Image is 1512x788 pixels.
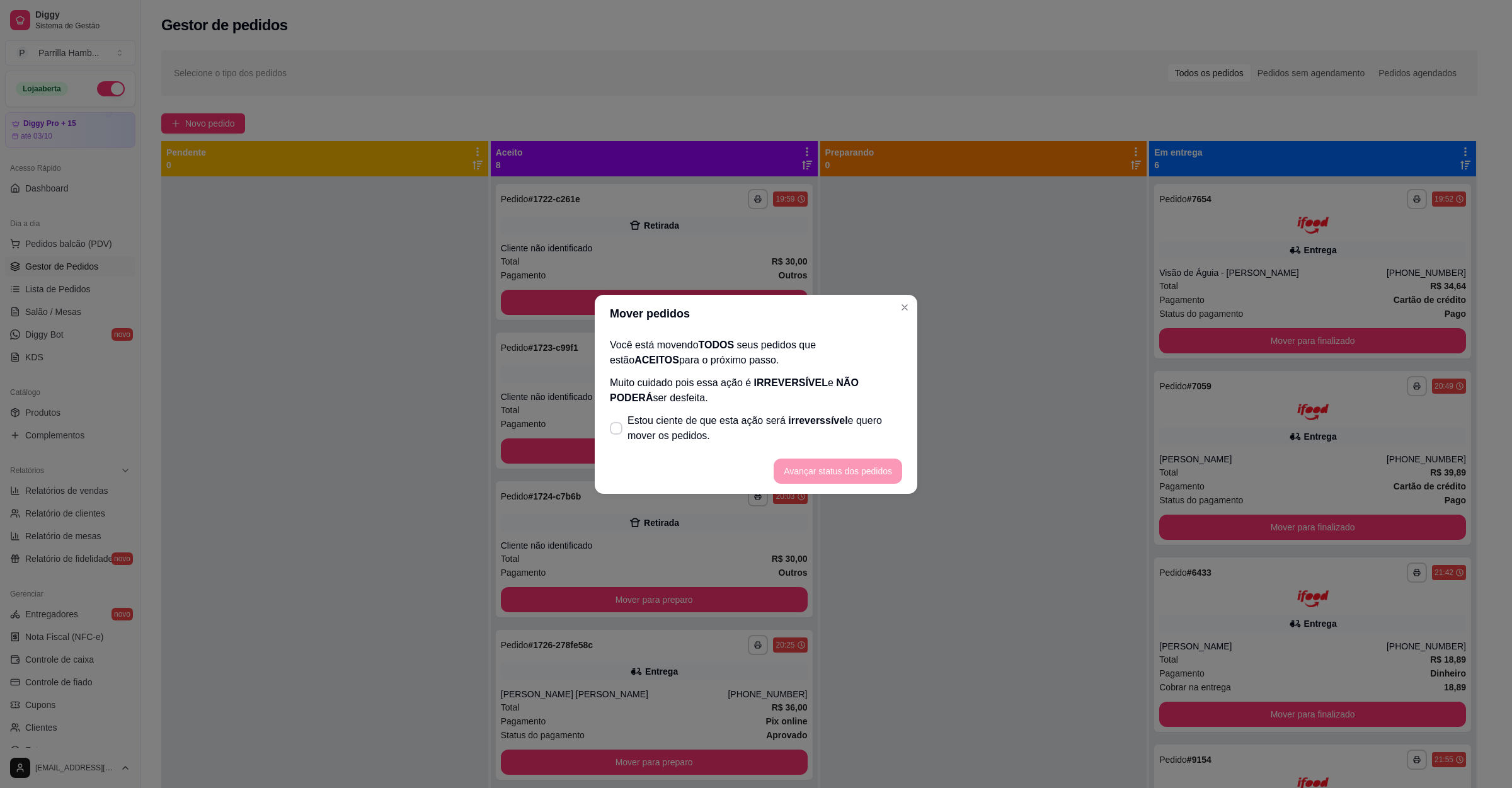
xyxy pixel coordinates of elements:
[627,413,902,443] span: Estou ciente de que esta ação será e quero mover os pedidos.
[754,377,828,388] span: IRREVERSÍVEL
[595,295,917,333] header: Mover pedidos
[895,297,915,317] button: Close
[699,340,735,350] span: TODOS
[610,338,902,368] p: Você está movendo seus pedidos que estão para o próximo passo.
[610,375,902,406] p: Muito cuidado pois essa ação é e ser desfeita.
[788,415,847,426] span: irreverssível
[634,355,679,365] span: ACEITOS
[610,377,859,403] span: NÃO PODERÁ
